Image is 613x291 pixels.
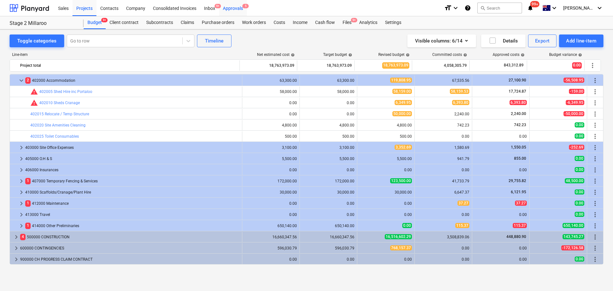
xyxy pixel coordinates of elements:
i: keyboard_arrow_down [452,4,459,12]
span: 0.00 [575,167,584,172]
span: 448,880.90 [506,234,527,239]
span: 6,121.95 [510,190,527,194]
span: keyboard_arrow_right [18,222,25,230]
span: More actions [591,188,599,196]
span: search [480,5,485,11]
span: More actions [591,99,599,107]
i: keyboard_arrow_down [596,4,603,12]
div: 0.00 [360,201,412,206]
span: 6,393.80 [452,100,469,105]
div: 0.00 [245,112,297,116]
a: 402015 Relocate / Temp Structure [30,112,89,116]
span: -56,508.95 [564,78,584,83]
span: 4 [20,234,26,240]
span: More actions [589,62,596,69]
div: 0.00 [245,201,297,206]
span: 17,724.87 [508,89,527,94]
div: Purchase orders [198,16,238,29]
div: Client contract [106,16,142,29]
button: Toggle categories [10,34,64,47]
span: keyboard_arrow_right [12,256,20,263]
div: 0.00 [417,168,469,172]
div: 18,763,973.09 [242,60,294,71]
div: 413000 Travel [25,210,239,220]
div: 0.00 [475,212,527,217]
span: 58,159.53 [450,89,469,94]
span: keyboard_arrow_right [18,155,25,163]
a: Cash flow [311,16,339,29]
span: keyboard_arrow_right [12,244,20,252]
div: 0.00 [245,212,297,217]
div: Line-item [10,52,240,57]
span: More actions [591,211,599,218]
div: Export [535,37,550,45]
span: keyboard_arrow_down [18,77,25,84]
div: Add line-item [566,37,596,45]
div: 0.00 [245,257,297,262]
span: Committed costs exceed revised budget [30,88,38,96]
i: keyboard_arrow_down [550,4,558,12]
span: 1 [25,200,31,206]
a: Costs [270,16,289,29]
div: 596,030.79 [245,246,297,250]
span: More actions [591,200,599,207]
span: More actions [591,233,599,241]
span: help [577,53,582,57]
span: 0.00 [572,62,582,68]
span: 3,352.69 [395,145,412,150]
a: 402020 Site Amenities Cleaning [30,123,86,127]
span: 1,550.05 [510,145,527,149]
div: Stage 2 Millaroo [10,20,76,27]
div: 0.00 [360,168,412,172]
span: 768,157.37 [390,245,412,250]
span: 742.23 [513,123,527,127]
span: 1 [25,178,31,184]
div: 900000 CH PROGRESS CLAIM CONTRACT [20,254,239,264]
div: Timeline [205,37,223,45]
div: 58,000.00 [302,89,354,94]
div: 0.00 [302,257,354,262]
i: Knowledge base [465,4,471,12]
div: 402000 Accommodation [25,75,239,86]
div: 500000 CONSTRUCTION [20,232,239,242]
span: 9+ [215,4,221,8]
div: 0.00 [417,212,469,217]
span: 143,745.27 [563,234,584,239]
div: 0.00 [475,168,527,172]
span: help [462,53,467,57]
span: 6,349.95 [395,100,412,105]
span: 5 [242,4,249,8]
div: 403000 Site Office Expenses [25,142,239,153]
span: 115.37 [455,223,469,228]
div: 30,000.00 [245,190,297,195]
div: 0.00 [360,212,412,217]
span: 115.37 [513,223,527,228]
div: 6,647.37 [417,190,469,195]
span: More actions [591,256,599,263]
span: More actions [591,110,599,118]
span: 843,312.89 [503,63,524,68]
span: help [405,53,410,57]
span: keyboard_arrow_right [18,177,25,185]
a: Work orders [238,16,270,29]
div: Project total [20,60,237,71]
div: 0.00 [475,134,527,139]
div: Income [289,16,311,29]
div: 406000 Insurances [25,165,239,175]
span: keyboard_arrow_right [18,200,25,207]
div: 596,030.79 [302,246,354,250]
div: Approved costs [493,52,525,57]
div: 3,100.00 [302,145,354,150]
span: More actions [591,121,599,129]
div: 0.00 [417,257,469,262]
span: 119,808.95 [390,78,412,83]
div: 941.79 [417,157,469,161]
span: More actions [591,166,599,174]
span: More actions [591,222,599,230]
span: 0.00 [575,212,584,217]
div: 414000 Other Preliminaries [25,221,239,231]
button: Search [477,3,522,13]
span: More actions [591,177,599,185]
span: [PERSON_NAME] [563,5,595,11]
div: 600000 CONTINGENCIES [20,243,239,253]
